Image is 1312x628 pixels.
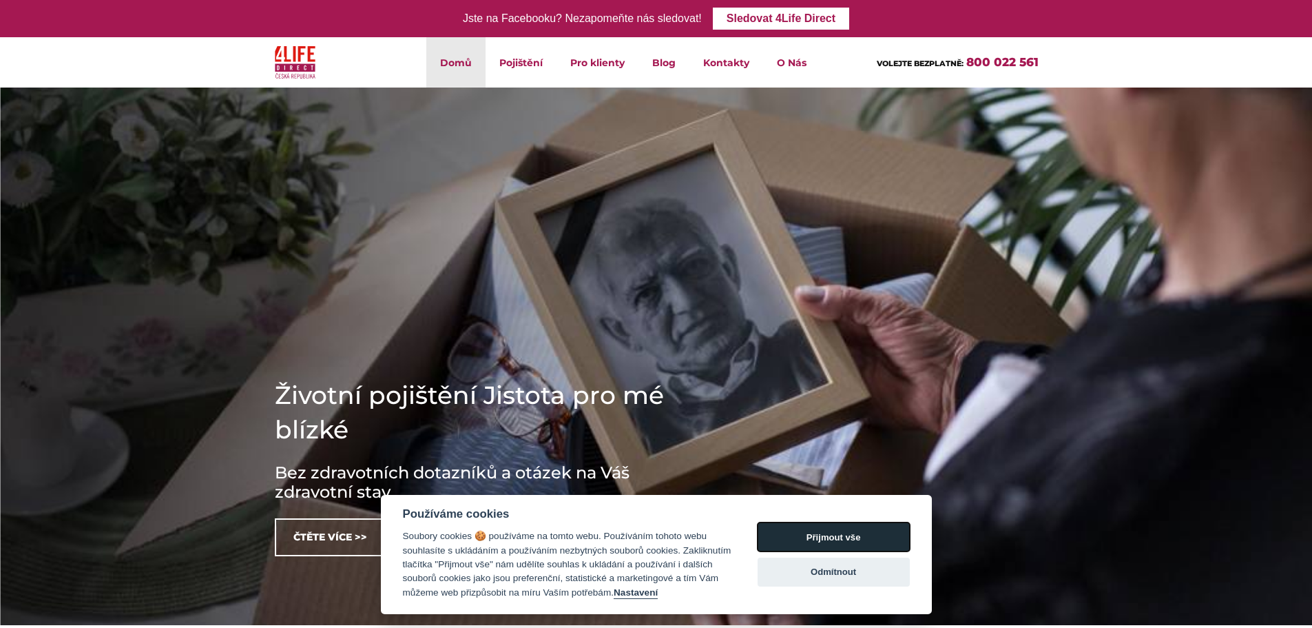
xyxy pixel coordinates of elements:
button: Nastavení [614,587,658,599]
a: Sledovat 4Life Direct [713,8,849,30]
div: Používáme cookies [403,507,731,521]
h1: Životní pojištění Jistota pro mé blízké [275,378,688,447]
a: Blog [638,37,689,88]
button: Přijmout vše [758,523,910,551]
a: 800 022 561 [966,55,1039,69]
img: 4Life Direct Česká republika logo [275,43,316,82]
a: Kontakty [689,37,763,88]
span: VOLEJTE BEZPLATNĚ: [877,59,964,68]
a: Domů [426,37,486,88]
button: Odmítnout [758,558,910,587]
a: Čtěte více >> [275,518,386,556]
div: Soubory cookies 🍪 používáme na tomto webu. Používáním tohoto webu souhlasíte s ukládáním a použív... [403,529,731,600]
h3: Bez zdravotních dotazníků a otázek na Váš zdravotní stav [275,463,688,502]
div: Jste na Facebooku? Nezapomeňte nás sledovat! [463,9,702,29]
